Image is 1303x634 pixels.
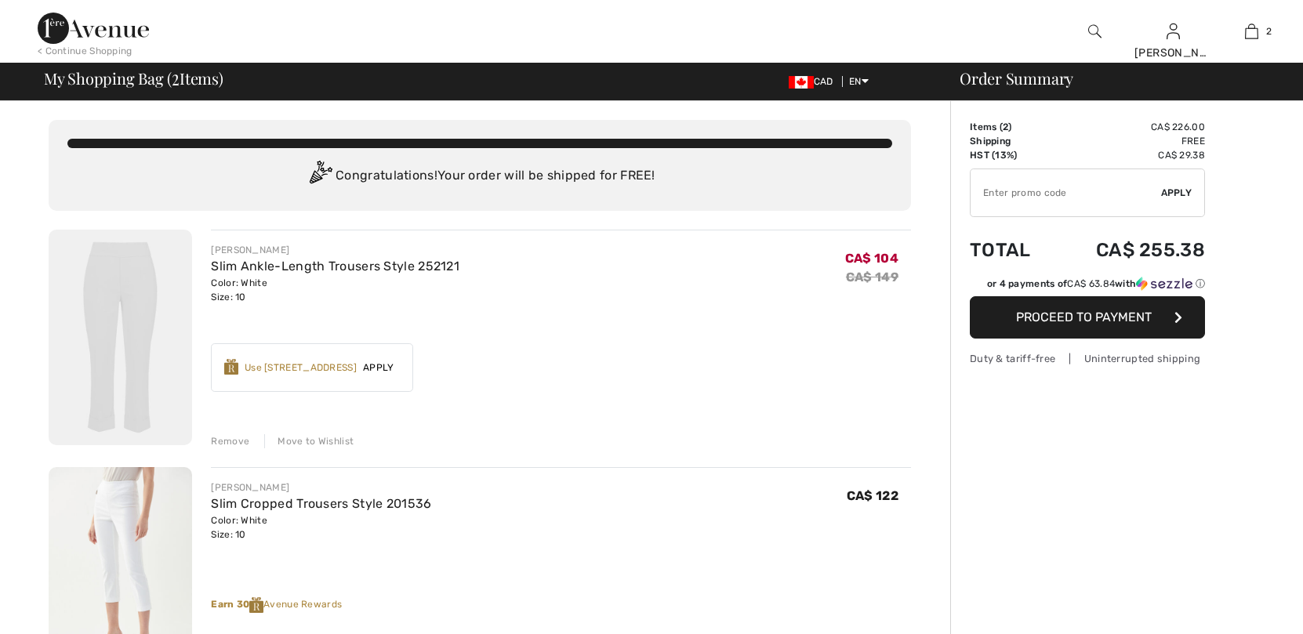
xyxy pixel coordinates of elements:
s: CA$ 149 [846,270,898,284]
span: CA$ 63.84 [1067,278,1115,289]
img: Reward-Logo.svg [249,597,263,613]
span: 2 [1266,24,1272,38]
span: My Shopping Bag ( Items) [44,71,223,86]
div: < Continue Shopping [38,44,132,58]
span: 2 [172,67,180,87]
td: Shipping [970,134,1054,148]
td: HST (13%) [970,148,1054,162]
span: CAD [789,76,840,87]
div: Use [STREET_ADDRESS] [245,360,357,375]
div: Color: White Size: 10 [211,513,431,542]
div: Congratulations! Your order will be shipped for FREE! [67,161,892,192]
div: [PERSON_NAME] [211,480,431,495]
a: Slim Cropped Trousers Style 201536 [211,496,431,511]
span: Apply [1161,186,1192,200]
div: or 4 payments ofCA$ 63.84withSezzle Click to learn more about Sezzle [970,277,1205,296]
img: Sezzle [1136,277,1192,291]
a: Slim Ankle-Length Trousers Style 252121 [211,259,459,274]
img: My Info [1167,22,1180,41]
img: 1ère Avenue [38,13,149,44]
td: CA$ 29.38 [1054,148,1205,162]
input: Promo code [971,169,1161,216]
div: Avenue Rewards [211,597,911,613]
strong: Earn 30 [211,599,263,610]
td: CA$ 255.38 [1054,223,1205,277]
div: [PERSON_NAME] [1134,45,1211,61]
div: Move to Wishlist [264,434,354,448]
a: Sign In [1167,24,1180,38]
a: 2 [1213,22,1290,41]
img: Canadian Dollar [789,76,814,89]
div: [PERSON_NAME] [211,243,459,257]
div: Remove [211,434,249,448]
button: Proceed to Payment [970,296,1205,339]
span: CA$ 104 [845,251,898,266]
div: Order Summary [941,71,1294,86]
td: Items ( ) [970,120,1054,134]
span: Proceed to Payment [1016,310,1152,324]
span: EN [849,76,869,87]
img: My Bag [1245,22,1258,41]
img: search the website [1088,22,1102,41]
span: CA$ 122 [847,488,898,503]
img: Slim Ankle-Length Trousers Style 252121 [49,230,192,445]
img: Congratulation2.svg [304,161,336,192]
td: Total [970,223,1054,277]
td: Free [1054,134,1205,148]
span: 2 [1003,121,1008,132]
div: or 4 payments of with [987,277,1205,291]
span: Apply [357,360,401,375]
td: CA$ 226.00 [1054,120,1205,134]
div: Color: White Size: 10 [211,276,459,304]
div: Duty & tariff-free | Uninterrupted shipping [970,351,1205,366]
img: Reward-Logo.svg [224,359,238,375]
